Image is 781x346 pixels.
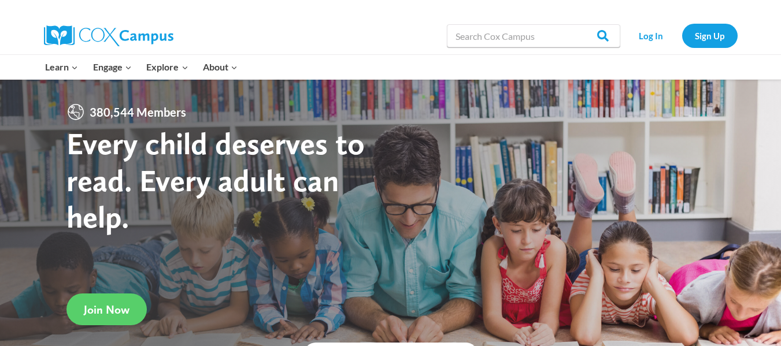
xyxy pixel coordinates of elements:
span: About [203,59,238,75]
nav: Secondary Navigation [626,24,738,47]
span: Join Now [84,303,129,317]
span: Engage [93,59,132,75]
a: Sign Up [682,24,738,47]
span: Learn [45,59,78,75]
a: Log In [626,24,676,47]
strong: Every child deserves to read. Every adult can help. [66,125,365,235]
input: Search Cox Campus [447,24,620,47]
span: Explore [146,59,188,75]
span: 380,544 Members [85,103,191,121]
nav: Primary Navigation [38,55,245,79]
img: Cox Campus [44,25,173,46]
a: Join Now [66,293,147,325]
